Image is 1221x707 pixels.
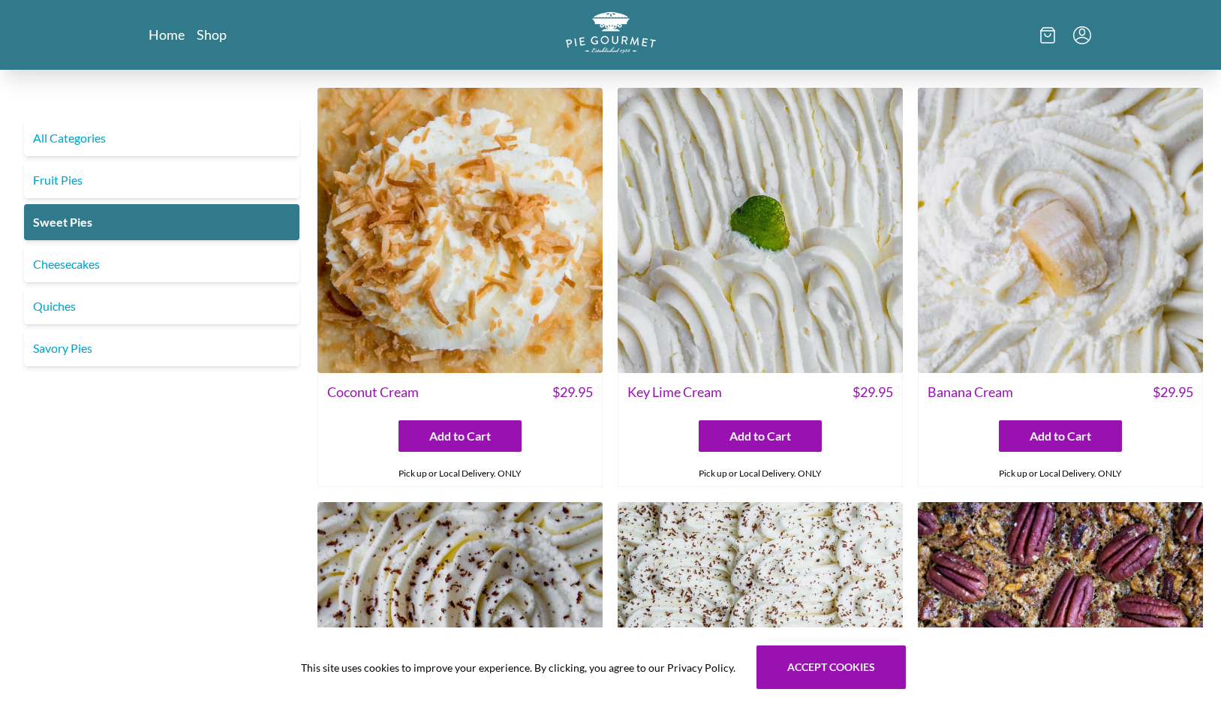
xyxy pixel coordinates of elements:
[24,330,299,366] a: Savory Pies
[729,427,791,445] span: Add to Cart
[398,420,522,452] button: Add to Cart
[699,420,822,452] button: Add to Cart
[24,288,299,324] a: Quiches
[317,88,603,373] img: Coconut Cream
[149,26,185,44] a: Home
[327,382,419,402] span: Coconut Cream
[24,162,299,198] a: Fruit Pies
[928,382,1013,402] span: Banana Cream
[301,660,735,675] span: This site uses cookies to improve your experience. By clicking, you agree to our Privacy Policy.
[24,120,299,156] a: All Categories
[919,461,1202,486] div: Pick up or Local Delivery. ONLY
[627,382,722,402] span: Key Lime Cream
[318,461,602,486] div: Pick up or Local Delivery. ONLY
[1153,382,1193,402] span: $ 29.95
[24,204,299,240] a: Sweet Pies
[618,88,903,373] img: Key Lime Cream
[197,26,227,44] a: Shop
[999,420,1122,452] button: Add to Cart
[566,12,656,53] img: logo
[918,88,1203,373] img: Banana Cream
[1030,427,1091,445] span: Add to Cart
[429,427,491,445] span: Add to Cart
[853,382,893,402] span: $ 29.95
[24,246,299,282] a: Cheesecakes
[756,645,906,689] button: Accept cookies
[566,12,656,58] a: Logo
[1073,26,1091,44] button: Menu
[618,461,902,486] div: Pick up or Local Delivery. ONLY
[552,382,593,402] span: $ 29.95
